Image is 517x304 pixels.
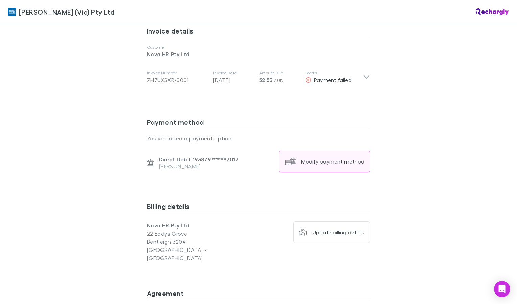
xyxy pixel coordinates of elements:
[213,76,254,84] p: [DATE]
[147,230,258,238] p: 22 Eddys Grove
[285,156,296,167] img: Modify payment method's Logo
[259,70,300,76] p: Amount Due
[147,238,258,246] p: Bentleigh 3204
[305,70,363,76] p: Status
[8,8,16,16] img: William Buck (Vic) Pty Ltd's Logo
[147,289,370,300] h3: Agreement
[141,64,376,91] div: Invoice NumberZH7UXSXR-0001Invoice Date[DATE]Amount Due52.53 AUDStatusPayment failed
[147,50,370,58] p: Nova HR Pty Ltd
[147,70,208,76] p: Invoice Number
[147,246,258,262] p: [GEOGRAPHIC_DATA] - [GEOGRAPHIC_DATA]
[147,27,370,38] h3: Invoice details
[314,77,352,83] span: Payment failed
[147,202,370,213] h3: Billing details
[159,156,239,163] p: Direct Debit 193879 ***** 7017
[494,281,510,297] div: Open Intercom Messenger
[159,163,239,170] p: [PERSON_NAME]
[147,76,208,84] div: ZH7UXSXR-0001
[259,77,273,83] span: 52.53
[213,70,254,76] p: Invoice Date
[476,8,509,15] img: Rechargly Logo
[147,45,370,50] p: Customer
[19,7,114,17] span: [PERSON_NAME] (Vic) Pty Ltd
[147,134,370,143] p: You’ve added a payment option.
[147,118,370,129] h3: Payment method
[313,229,364,236] div: Update billing details
[147,221,258,230] p: Nova HR Pty Ltd
[274,78,283,83] span: AUD
[293,221,370,243] button: Update billing details
[301,158,364,165] div: Modify payment method
[279,151,370,172] button: Modify payment method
